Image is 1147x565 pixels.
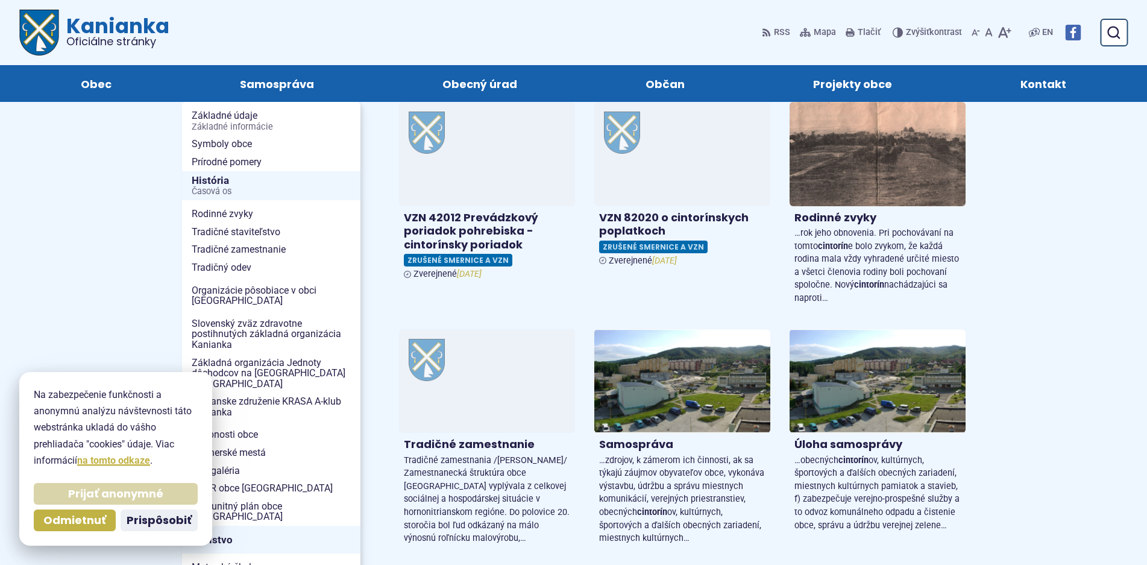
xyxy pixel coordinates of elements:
span: kontrast [906,28,962,38]
span: Partnerské mestá [192,444,351,462]
span: Tradičné zamestnania /[PERSON_NAME]/ Zamestnanecká štruktúra obce [GEOGRAPHIC_DATA] vyplývala z c... [404,455,570,544]
span: EN [1042,25,1053,40]
span: Oficiálne stránky [66,36,169,47]
a: Obec [29,65,164,102]
span: …obecných ov, kultúrnych, športových a ďalších obecných zariadení, miestnych kultúrnych pamiatok ... [794,455,960,531]
span: Samospráva [240,65,314,102]
span: Rodinné zvyky [192,205,351,223]
a: Partnerské mestá [182,444,360,462]
em: [DATE] [457,269,482,279]
p: Na zabezpečenie funkčnosti a anonymnú analýzu návštevnosti táto webstránka ukladá do vášho prehli... [34,387,198,469]
span: …rok jeho obnovenia. Pri pochovávaní na tomto e bolo zvykom, že každá rodina mala vždy vyhradené ... [794,228,959,303]
button: Tlačiť [843,20,883,45]
a: PHSR obce [GEOGRAPHIC_DATA] [182,479,360,497]
a: Občianske združenie KRASA A-klub Kanianka [182,393,360,421]
strong: cintorín [637,507,667,517]
span: Projekty obce [813,65,892,102]
a: Samospráva …zdrojov, k zámerom ich činnosti, ak sa týkajú záujmov obyvateľov obce, vykonáva výsta... [594,329,770,550]
span: Osobnosti obce [192,426,351,444]
a: Základné údajeZákladné informácie [182,107,360,135]
a: EN [1040,25,1055,40]
span: Mapa [814,25,836,40]
span: Komunitný plán obce [GEOGRAPHIC_DATA] [192,497,351,526]
strong: cintorín [818,241,848,251]
span: Zverejnené [609,256,677,266]
span: Tlačiť [858,28,881,38]
a: Občan [594,65,737,102]
a: Tradičné zamestnanie [182,241,360,259]
span: …zdrojov, k zámerom ich činnosti, ak sa týkajú záujmov obyvateľov obce, vykonáva výstavbu, údržbu... [599,455,764,544]
h4: VZN 42012 Prevádzkový poriadok pohrebiska -cintorínsky poriadok [404,211,570,252]
a: Školstvo [182,526,360,554]
strong: cintorín [838,455,869,466]
span: Občianske združenie KRASA A-klub Kanianka [192,393,351,421]
a: Komunitný plán obce [GEOGRAPHIC_DATA] [182,497,360,526]
span: Prírodné pomery [192,153,351,171]
span: Základná organizácia Jednoty dôchodcov na [GEOGRAPHIC_DATA] [GEOGRAPHIC_DATA] [192,354,351,393]
span: Fotogaléria [192,462,351,480]
span: Tradičný odev [192,259,351,277]
a: Úloha samosprávy …obecnýchcintorínov, kultúrnych, športových a ďalších obecných zariadení, miestn... [790,329,966,537]
a: Samospráva [188,65,366,102]
span: Školstvo [192,531,351,549]
h4: Úloha samosprávy [794,438,961,452]
a: Logo Kanianka, prejsť na domovskú stránku. [19,10,169,55]
button: Nastaviť pôvodnú veľkosť písma [982,20,995,45]
a: VZN 42012 Prevádzkový poriadok pohrebiska -cintorínsky poriadok Zrušené smernice a VZN Zverejnené... [399,102,575,284]
button: Prispôsobiť [121,510,198,531]
a: Rodinné zvyky [182,205,360,223]
a: Slovenský zväz zdravotne postihnutých základná organizácia Kanianka [182,315,360,354]
span: Zrušené smernice a VZN [404,254,512,267]
span: Prispôsobiť [127,514,192,528]
a: Rodinné zvyky …rok jeho obnovenia. Pri pochovávaní na tomtocintoríne bolo zvykom, že každá rodina... [790,102,966,310]
span: Základné informácie [192,122,351,132]
a: Tradičné zamestnanie Tradičné zamestnania /[PERSON_NAME]/ Zamestnanecká štruktúra obce [GEOGRAPHI... [399,329,575,550]
span: Organizácie pôsobiace v obci [GEOGRAPHIC_DATA] [192,282,351,310]
span: Zverejnené [413,269,482,279]
a: Prírodné pomery [182,153,360,171]
img: Prejsť na Facebook stránku [1065,25,1081,40]
h4: VZN 82020 o cintorínskych poplatkoch [599,211,765,238]
a: Základná organizácia Jednoty dôchodcov na [GEOGRAPHIC_DATA] [GEOGRAPHIC_DATA] [182,354,360,393]
a: Mapa [797,20,838,45]
span: Obec [81,65,112,102]
a: Tradičný odev [182,259,360,277]
h4: Samospráva [599,438,765,452]
a: Obecný úrad [391,65,570,102]
a: Kontakt [968,65,1118,102]
em: [DATE] [652,256,677,266]
strong: cintorín [854,280,884,290]
span: Tradičné zamestnanie [192,241,351,259]
a: Tradičné staviteľstvo [182,223,360,241]
a: Projekty obce [761,65,944,102]
button: Zmenšiť veľkosť písma [969,20,982,45]
span: RSS [774,25,790,40]
a: Symboly obce [182,135,360,153]
a: RSS [762,20,793,45]
a: na tomto odkaze [77,455,150,466]
span: Tradičné staviteľstvo [192,223,351,241]
span: Občan [646,65,685,102]
button: Zvýšiťkontrast [893,20,964,45]
span: Kanianka [59,16,169,47]
span: Odmietnuť [43,514,106,528]
button: Prijať anonymné [34,483,198,505]
span: Obecný úrad [442,65,517,102]
span: Slovenský zväz zdravotne postihnutých základná organizácia Kanianka [192,315,351,354]
span: Časová os [192,187,351,197]
span: Základné údaje [192,107,351,135]
a: VZN 82020 o cintorínskych poplatkoch Zrušené smernice a VZN Zverejnené[DATE] [594,102,770,271]
a: Organizácie pôsobiace v obci [GEOGRAPHIC_DATA] [182,282,360,310]
span: História [192,171,351,201]
img: Prejsť na domovskú stránku [19,10,59,55]
h4: Rodinné zvyky [794,211,961,225]
a: HistóriaČasová os [182,171,360,201]
h4: Tradičné zamestnanie [404,438,570,452]
span: Symboly obce [192,135,351,153]
span: Prijať anonymné [68,487,163,501]
a: Osobnosti obce [182,426,360,444]
a: Fotogaléria [182,462,360,480]
button: Zväčšiť veľkosť písma [995,20,1014,45]
button: Odmietnuť [34,510,116,531]
span: PHSR obce [GEOGRAPHIC_DATA] [192,479,351,497]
